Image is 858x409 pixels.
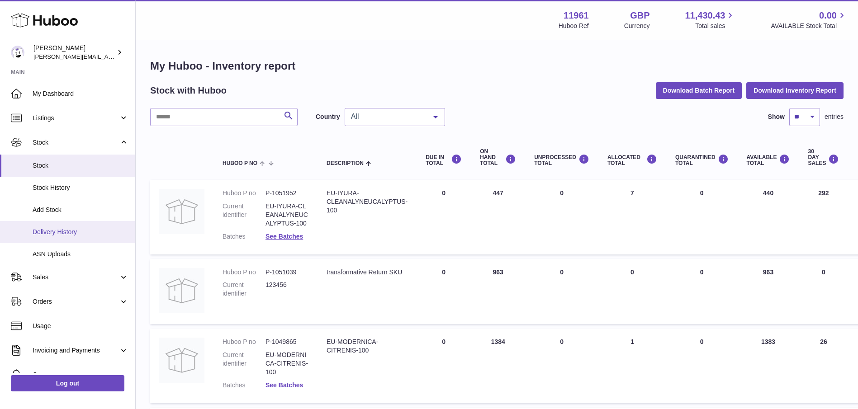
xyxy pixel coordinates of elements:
td: 0 [525,329,598,403]
span: Invoicing and Payments [33,346,119,355]
td: 0 [598,259,666,324]
div: QUARANTINED Total [675,154,729,166]
dt: Current identifier [223,202,265,228]
dd: P-1051952 [265,189,308,197]
dd: P-1049865 [265,338,308,346]
label: Country [316,113,340,121]
span: Total sales [695,22,735,30]
dt: Current identifier [223,351,265,376]
dd: P-1051039 [265,268,308,277]
td: 1 [598,329,666,403]
h1: My Huboo - Inventory report [150,59,844,73]
span: Stock [33,161,128,170]
span: Stock History [33,183,128,192]
dt: Current identifier [223,281,265,298]
span: Huboo P no [223,160,257,166]
span: All [349,112,427,121]
span: Add Stock [33,206,128,214]
strong: GBP [630,9,649,22]
span: Description [327,160,364,166]
span: Delivery History [33,228,128,236]
td: 447 [471,180,525,254]
img: raghav@transformative.in [11,46,24,59]
span: 0.00 [819,9,837,22]
dt: Batches [223,232,265,241]
dt: Huboo P no [223,338,265,346]
span: ASN Uploads [33,250,128,259]
span: [PERSON_NAME][EMAIL_ADDRESS][DOMAIN_NAME] [33,53,181,60]
span: 0 [700,268,704,276]
div: 30 DAY SALES [808,149,839,167]
div: AVAILABLE Total [747,154,790,166]
span: Listings [33,114,119,122]
div: ALLOCATED Total [607,154,657,166]
span: AVAILABLE Stock Total [771,22,847,30]
div: Currency [624,22,650,30]
label: Show [768,113,785,121]
div: [PERSON_NAME] [33,44,115,61]
span: Stock [33,138,119,147]
td: 0 [417,180,471,254]
td: 963 [738,259,799,324]
td: 440 [738,180,799,254]
td: 1383 [738,329,799,403]
td: 963 [471,259,525,324]
strong: 11961 [564,9,589,22]
div: EU-MODERNICA-CITRENIS-100 [327,338,408,355]
td: 0 [417,329,471,403]
h2: Stock with Huboo [150,85,227,97]
dd: EU-MODERNICA-CITRENIS-100 [265,351,308,376]
td: 0 [799,259,848,324]
span: 0 [700,189,704,197]
img: product image [159,338,204,383]
div: EU-IYURA-CLEANALYNEUCALYPTUS-100 [327,189,408,215]
span: Cases [33,371,128,379]
td: 1384 [471,329,525,403]
dt: Huboo P no [223,189,265,197]
div: DUE IN TOTAL [426,154,462,166]
dd: 123456 [265,281,308,298]
button: Download Inventory Report [746,82,844,99]
td: 0 [525,259,598,324]
span: Usage [33,322,128,330]
span: My Dashboard [33,89,128,98]
td: 0 [525,180,598,254]
a: 11,430.43 Total sales [685,9,735,30]
img: product image [159,189,204,234]
span: 11,430.43 [685,9,725,22]
td: 7 [598,180,666,254]
span: 0 [700,338,704,345]
div: transformative Return SKU [327,268,408,277]
a: 0.00 AVAILABLE Stock Total [771,9,847,30]
span: Orders [33,297,119,306]
a: See Batches [265,233,303,240]
img: product image [159,268,204,313]
dt: Huboo P no [223,268,265,277]
td: 292 [799,180,848,254]
a: See Batches [265,381,303,389]
div: ON HAND Total [480,149,516,167]
dt: Batches [223,381,265,390]
div: Huboo Ref [559,22,589,30]
span: entries [825,113,844,121]
td: 0 [417,259,471,324]
td: 26 [799,329,848,403]
span: Sales [33,273,119,282]
div: UNPROCESSED Total [534,154,589,166]
dd: EU-IYURA-CLEANALYNEUCALYPTUS-100 [265,202,308,228]
button: Download Batch Report [656,82,742,99]
a: Log out [11,375,124,391]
